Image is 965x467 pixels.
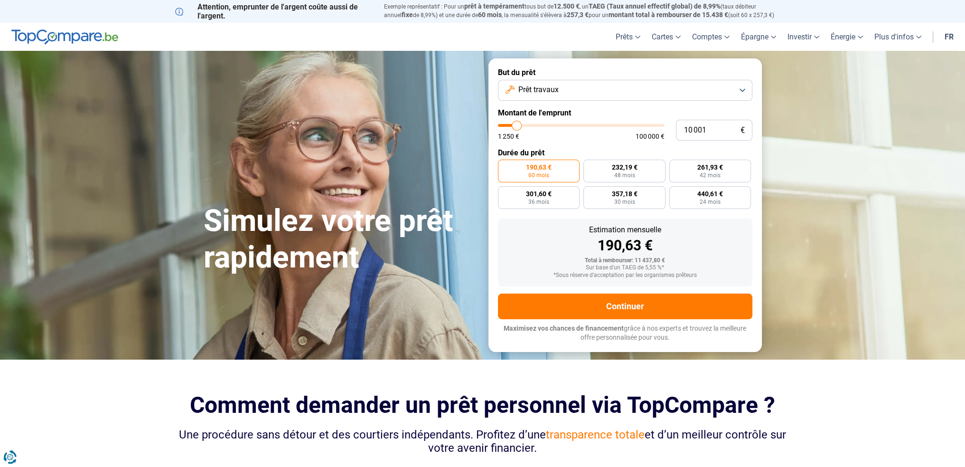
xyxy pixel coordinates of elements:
a: fr [939,23,959,51]
span: 24 mois [700,199,721,205]
div: Une procédure sans détour et des courtiers indépendants. Profitez d’une et d’un meilleur contrôle... [175,428,790,456]
span: montant total à rembourser de 15.438 € [609,11,728,19]
span: transparence totale [546,428,645,441]
div: Estimation mensuelle [506,226,745,234]
p: Exemple représentatif : Pour un tous but de , un (taux débiteur annuel de 8,99%) et une durée de ... [384,2,790,19]
p: Attention, emprunter de l'argent coûte aussi de l'argent. [175,2,373,20]
span: 257,3 € [567,11,589,19]
a: Cartes [646,23,686,51]
span: 232,19 € [611,164,637,171]
div: *Sous réserve d'acceptation par les organismes prêteurs [506,272,745,279]
span: 36 mois [528,199,549,205]
button: Continuer [498,294,752,319]
span: 60 mois [478,11,502,19]
a: Épargne [735,23,782,51]
span: Prêt travaux [518,85,559,95]
h2: Comment demander un prêt personnel via TopCompare ? [175,392,790,418]
span: TAEG (Taux annuel effectif global) de 8,99% [589,2,721,10]
span: 48 mois [614,172,635,178]
span: 357,18 € [611,191,637,197]
span: 60 mois [528,172,549,178]
p: grâce à nos experts et trouvez la meilleure offre personnalisée pour vous. [498,324,752,343]
span: prêt à tempérament [464,2,525,10]
span: 440,61 € [697,191,723,197]
label: Durée du prêt [498,148,752,157]
span: fixe [402,11,413,19]
span: Maximisez vos chances de financement [504,324,624,332]
span: 190,63 € [526,164,552,171]
div: Sur base d'un TAEG de 5,55 %* [506,265,745,271]
span: 12.500 € [553,2,580,10]
span: 1 250 € [498,133,519,140]
span: 100 000 € [636,133,665,140]
h1: Simulez votre prêt rapidement [204,203,477,276]
button: Prêt travaux [498,80,752,101]
a: Énergie [825,23,869,51]
span: 261,93 € [697,164,723,171]
div: Total à rembourser: 11 437,80 € [506,257,745,264]
label: Montant de l'emprunt [498,108,752,117]
a: Comptes [686,23,735,51]
a: Plus d'infos [869,23,927,51]
a: Prêts [610,23,646,51]
a: Investir [782,23,825,51]
span: 30 mois [614,199,635,205]
span: € [740,126,745,134]
div: 190,63 € [506,238,745,253]
label: But du prêt [498,68,752,77]
img: TopCompare [11,29,118,45]
span: 42 mois [700,172,721,178]
span: 301,60 € [526,191,552,197]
